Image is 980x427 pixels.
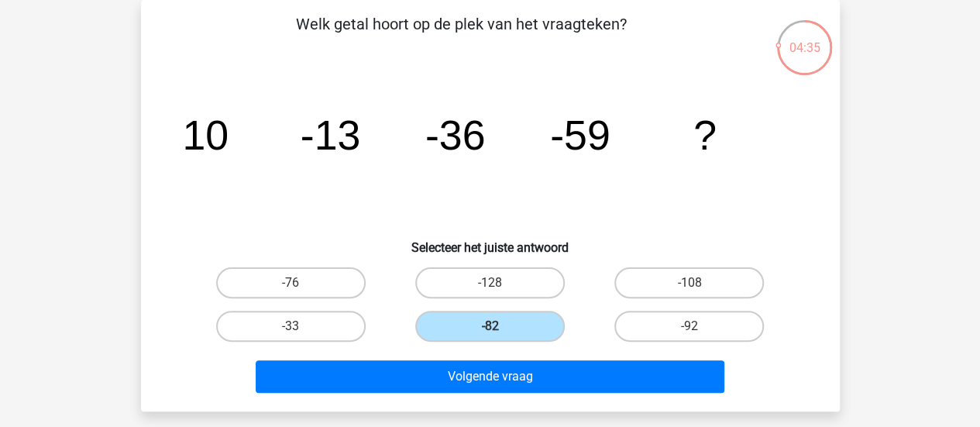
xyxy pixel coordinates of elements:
label: -108 [614,267,764,298]
label: -128 [415,267,565,298]
tspan: ? [693,112,717,158]
h6: Selecteer het juiste antwoord [166,228,815,255]
p: Welk getal hoort op de plek van het vraagteken? [166,12,757,59]
tspan: -36 [425,112,485,158]
button: Volgende vraag [256,360,724,393]
div: 04:35 [775,19,834,57]
label: -33 [216,311,366,342]
label: -82 [415,311,565,342]
tspan: -59 [550,112,610,158]
tspan: -13 [300,112,360,158]
tspan: 10 [182,112,229,158]
label: -92 [614,311,764,342]
label: -76 [216,267,366,298]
